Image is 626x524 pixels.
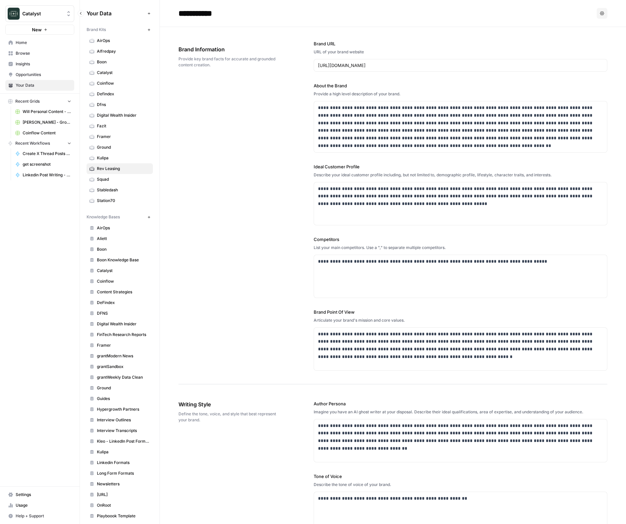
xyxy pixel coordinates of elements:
img: Catalyst Logo [8,8,20,20]
span: Your Data [87,9,145,17]
span: Knowledge Bases [87,214,120,220]
a: OnRoot [87,500,153,511]
span: OnRoot [97,502,150,508]
span: [PERSON_NAME] - Ground Content - [DATE] [23,119,71,125]
span: Will Personal Content - [DATE] [23,109,71,115]
a: Playboook Template [87,511,153,521]
span: Guides [97,396,150,402]
a: Insights [5,59,74,69]
a: Catalyst [87,67,153,78]
button: Workspace: Catalyst [5,5,74,22]
span: grantSandbox [97,364,150,370]
label: Ideal Customer Profile [314,163,607,170]
a: Create X Thread Posts from Linkedin [12,148,74,159]
a: Station70 [87,195,153,206]
span: [URL] [97,492,150,498]
span: Station70 [97,198,150,204]
span: Interview Outlines [97,417,150,423]
a: Kulipa [87,153,153,163]
a: Boon [87,57,153,67]
button: Help + Support [5,511,74,521]
label: Brand Point Of View [314,309,607,315]
a: Boon Knowledge Base [87,255,153,265]
span: Digital Wealth Insider [97,321,150,327]
span: Ground [97,144,150,150]
span: AirOps [97,38,150,44]
a: Content Strategies [87,287,153,297]
a: Catalyst [87,265,153,276]
span: Long Form Formats [97,470,150,476]
span: Boon Knowledge Base [97,257,150,263]
a: Long Form Formats [87,468,153,479]
span: Ground [97,385,150,391]
span: Boon [97,246,150,252]
span: Squad [97,176,150,182]
a: FinTech Research Reports [87,329,153,340]
a: Kleo - LinkedIn Post Formats [87,436,153,447]
a: [PERSON_NAME] - Ground Content - [DATE] [12,117,74,128]
a: Defindex [87,89,153,99]
span: Writing Style [178,400,276,408]
label: About the Brand [314,82,607,89]
span: Stabledash [97,187,150,193]
span: Rev Leasing [97,166,150,172]
a: Ground [87,383,153,393]
div: List your main competitors. Use a "," to separate multiple competitors. [314,245,607,251]
a: Boon [87,244,153,255]
a: Browse [5,48,74,59]
a: Linkedin Post Writing - [DATE] [12,170,74,180]
div: Describe your ideal customer profile including, but not limited to, demographic profile, lifestyl... [314,172,607,178]
a: AirOps [87,223,153,233]
span: Catalyst [97,70,150,76]
span: Recent Workflows [15,140,50,146]
a: Usage [5,500,74,511]
button: Recent Workflows [5,138,74,148]
a: AirOps [87,35,153,46]
span: Coinflow [97,80,150,86]
a: Kulipa [87,447,153,457]
button: Recent Grids [5,96,74,106]
span: Playboook Template [97,513,150,519]
a: Interview Transcripts [87,425,153,436]
div: URL of your brand website [314,49,607,55]
span: Usage [16,502,71,508]
a: Rev Leasing [87,163,153,174]
span: grantModern News [97,353,150,359]
label: Competitors [314,236,607,243]
a: Coinflow [87,276,153,287]
a: Aliett [87,233,153,244]
input: www.sundaysoccer.com [318,62,603,69]
div: Articulate your brand's mission and core values. [314,317,607,323]
a: Hypergrowth Partners [87,404,153,415]
span: Dfns [97,102,150,108]
span: DFNS [97,310,150,316]
span: Framer [97,342,150,348]
div: Imagine you have an AI ghost writer at your disposal. Describe their ideal qualifications, area o... [314,409,607,415]
a: get screenshot [12,159,74,170]
span: Framer [97,134,150,140]
a: Digital Wealth Insider [87,319,153,329]
span: Fazit [97,123,150,129]
a: Will Personal Content - [DATE] [12,106,74,117]
span: Boon [97,59,150,65]
a: Coinflow Content [12,128,74,138]
a: Coinflow [87,78,153,89]
span: FinTech Research Reports [97,332,150,338]
span: Help + Support [16,513,71,519]
span: Settings [16,492,71,498]
span: Content Strategies [97,289,150,295]
a: DeFindex [87,297,153,308]
a: Alfredpay [87,46,153,57]
a: Squad [87,174,153,185]
span: Catalyst [22,10,63,17]
a: Ground [87,142,153,153]
span: Catalyst [97,268,150,274]
span: Brand Kits [87,27,106,33]
a: [URL] [87,489,153,500]
a: Framer [87,131,153,142]
a: DFNS [87,308,153,319]
span: Kulipa [97,155,150,161]
span: Digital Wealth Insider [97,112,150,118]
a: Newsletters [87,479,153,489]
span: Your Data [16,82,71,88]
